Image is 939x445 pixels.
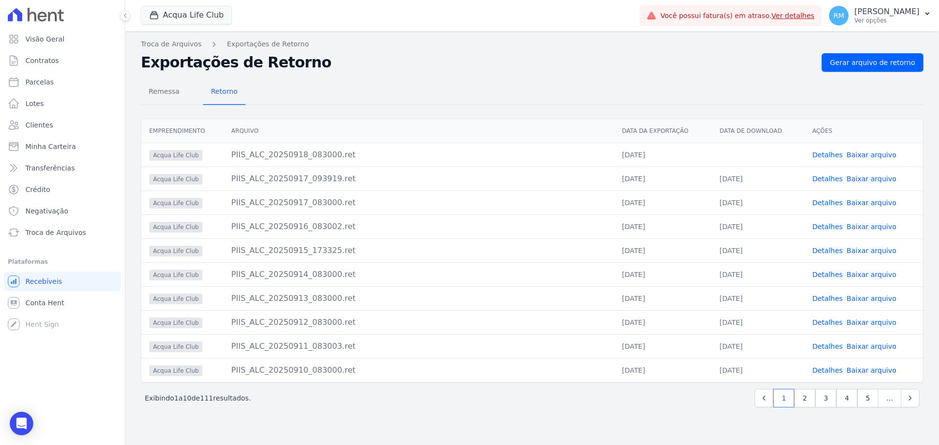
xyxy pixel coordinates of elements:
[149,150,202,161] span: Acqua Life Club
[712,119,805,143] th: Data de Download
[4,201,121,221] a: Negativação
[712,262,805,286] td: [DATE]
[614,358,712,382] td: [DATE]
[149,270,202,280] span: Acqua Life Club
[4,158,121,178] a: Transferências
[812,271,843,278] a: Detalhes
[149,341,202,352] span: Acqua Life Club
[614,167,712,191] td: [DATE]
[25,99,44,108] span: Lotes
[857,389,878,407] a: 5
[614,334,712,358] td: [DATE]
[712,214,805,238] td: [DATE]
[815,389,836,407] a: 3
[794,389,815,407] a: 2
[712,334,805,358] td: [DATE]
[141,80,187,105] a: Remessa
[4,51,121,70] a: Contratos
[847,295,896,302] a: Baixar arquivo
[25,206,68,216] span: Negativação
[712,286,805,310] td: [DATE]
[854,17,919,24] p: Ver opções
[25,228,86,237] span: Troca de Arquivos
[901,389,919,407] a: Next
[773,389,794,407] a: 1
[812,223,843,231] a: Detalhes
[25,185,50,194] span: Crédito
[145,393,251,403] p: Exibindo a de resultados.
[149,198,202,209] span: Acqua Life Club
[772,12,815,20] a: Ver detalhes
[614,191,712,214] td: [DATE]
[141,39,923,49] nav: Breadcrumb
[4,72,121,92] a: Parcelas
[231,269,606,280] div: PIIS_ALC_20250914_083000.ret
[141,54,814,71] h2: Exportações de Retorno
[812,342,843,350] a: Detalhes
[660,11,814,21] span: Você possui fatura(s) em atraso.
[141,119,224,143] th: Empreendimento
[231,221,606,233] div: PIIS_ALC_20250916_083002.ret
[812,295,843,302] a: Detalhes
[149,365,202,376] span: Acqua Life Club
[227,39,309,49] a: Exportações de Retorno
[614,214,712,238] td: [DATE]
[812,199,843,207] a: Detalhes
[141,6,232,24] button: Acqua Life Club
[203,80,246,105] a: Retorno
[25,77,54,87] span: Parcelas
[878,389,901,407] span: …
[183,394,192,402] span: 10
[149,294,202,304] span: Acqua Life Club
[847,175,896,183] a: Baixar arquivo
[847,342,896,350] a: Baixar arquivo
[847,151,896,159] a: Baixar arquivo
[833,12,844,19] span: RM
[200,394,213,402] span: 111
[141,39,201,49] a: Troca de Arquivos
[25,298,64,308] span: Conta Hent
[231,364,606,376] div: PIIS_ALC_20250910_083000.ret
[149,318,202,328] span: Acqua Life Club
[847,318,896,326] a: Baixar arquivo
[854,7,919,17] p: [PERSON_NAME]
[821,2,939,29] button: RM [PERSON_NAME] Ver opções
[712,191,805,214] td: [DATE]
[231,197,606,209] div: PIIS_ALC_20250917_083000.ret
[836,389,857,407] a: 4
[4,272,121,291] a: Recebíveis
[25,56,59,65] span: Contratos
[149,222,202,233] span: Acqua Life Club
[205,82,244,101] span: Retorno
[149,246,202,256] span: Acqua Life Club
[830,58,915,67] span: Gerar arquivo de retorno
[614,119,712,143] th: Data da Exportação
[614,143,712,167] td: [DATE]
[231,149,606,161] div: PIIS_ALC_20250918_083000.ret
[847,366,896,374] a: Baixar arquivo
[149,174,202,185] span: Acqua Life Club
[4,94,121,113] a: Lotes
[812,247,843,254] a: Detalhes
[231,293,606,304] div: PIIS_ALC_20250913_083000.ret
[143,82,185,101] span: Remessa
[25,142,76,151] span: Minha Carteira
[812,175,843,183] a: Detalhes
[614,238,712,262] td: [DATE]
[614,310,712,334] td: [DATE]
[4,223,121,242] a: Troca de Arquivos
[614,286,712,310] td: [DATE]
[805,119,923,143] th: Ações
[614,262,712,286] td: [DATE]
[231,317,606,328] div: PIIS_ALC_20250912_083000.ret
[4,137,121,156] a: Minha Carteira
[847,247,896,254] a: Baixar arquivo
[231,173,606,185] div: PIIS_ALC_20250917_093919.ret
[4,29,121,49] a: Visão Geral
[712,167,805,191] td: [DATE]
[847,223,896,231] a: Baixar arquivo
[141,80,246,105] nav: Tab selector
[174,394,179,402] span: 1
[4,293,121,313] a: Conta Hent
[8,256,117,268] div: Plataformas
